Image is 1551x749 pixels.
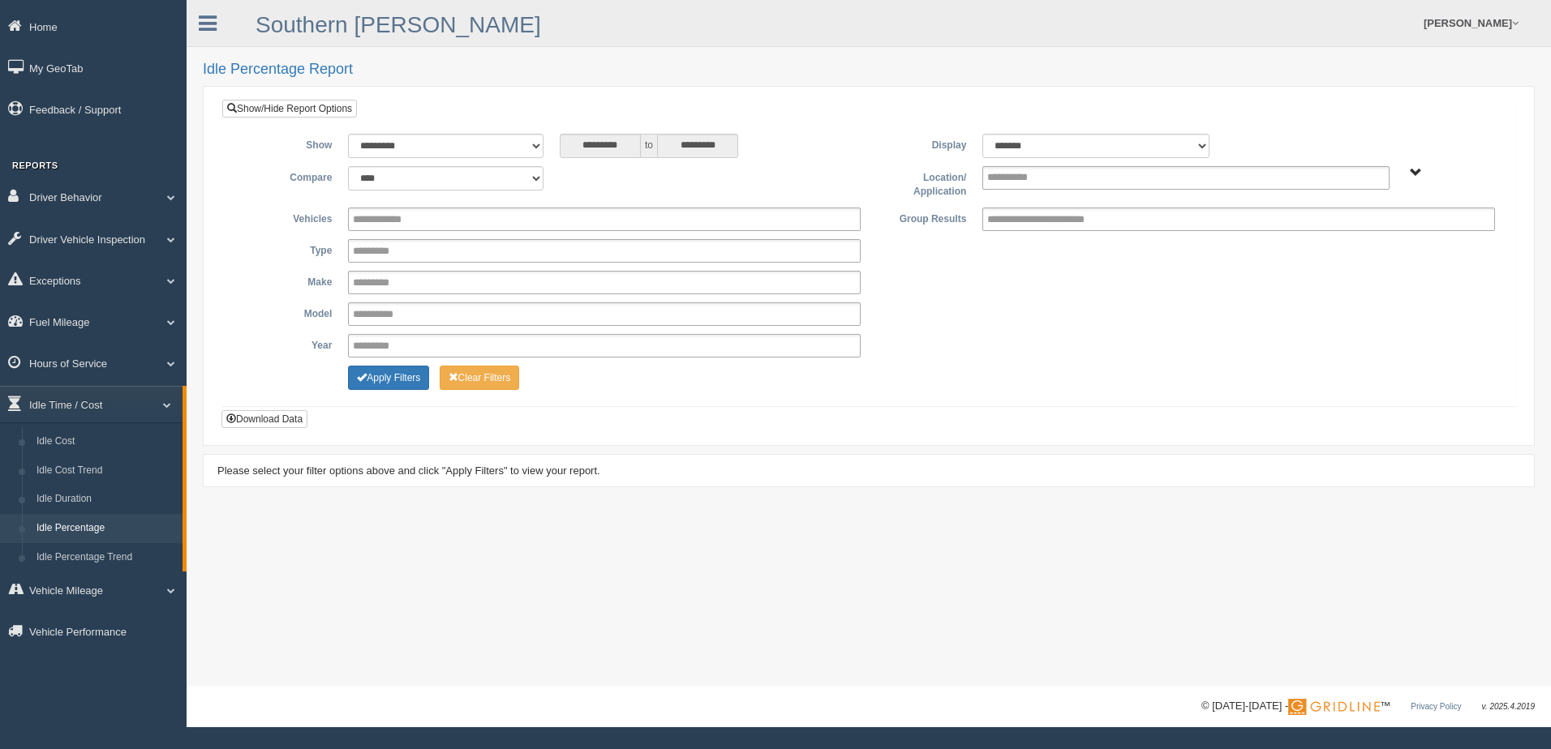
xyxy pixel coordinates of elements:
a: Show/Hide Report Options [222,100,357,118]
span: to [641,134,657,158]
a: Idle Percentage Trend [29,543,183,572]
button: Change Filter Options [348,366,429,390]
span: Please select your filter options above and click "Apply Filters" to view your report. [217,464,600,477]
a: Privacy Policy [1411,702,1461,711]
div: © [DATE]-[DATE] - ™ [1201,698,1535,715]
label: Vehicles [234,208,340,227]
img: Gridline [1288,699,1380,715]
label: Show [234,134,340,153]
label: Group Results [869,208,974,227]
label: Location/ Application [869,166,974,199]
button: Change Filter Options [440,366,520,390]
a: Southern [PERSON_NAME] [256,12,541,37]
a: Idle Cost Trend [29,456,183,486]
a: Idle Percentage [29,514,183,543]
a: Idle Cost [29,427,183,456]
label: Compare [234,166,340,186]
a: Idle Duration [29,485,183,514]
label: Year [234,334,340,353]
h2: Idle Percentage Report [203,62,1535,78]
span: v. 2025.4.2019 [1482,702,1535,711]
label: Type [234,239,340,259]
label: Model [234,302,340,322]
label: Make [234,271,340,290]
button: Download Data [221,410,307,428]
label: Display [869,134,974,153]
